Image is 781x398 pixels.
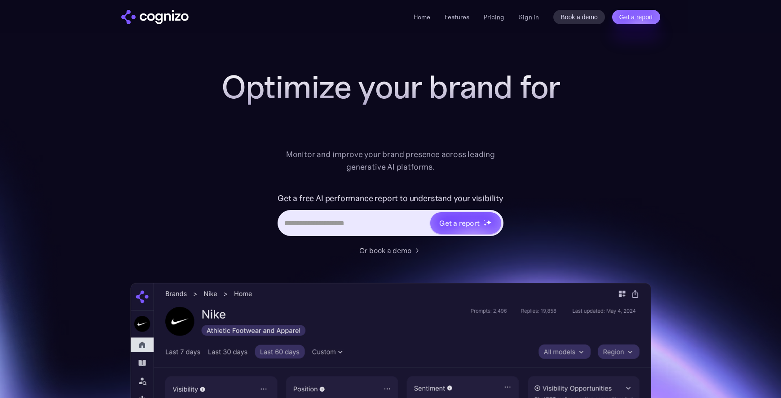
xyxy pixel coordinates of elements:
[445,13,469,21] a: Features
[414,13,430,21] a: Home
[484,220,485,221] img: star
[278,191,503,241] form: Hero URL Input Form
[211,69,570,105] h1: Optimize your brand for
[439,218,480,228] div: Get a report
[484,13,504,21] a: Pricing
[121,10,189,24] a: home
[484,223,487,226] img: star
[280,148,501,173] div: Monitor and improve your brand presence across leading generative AI platforms.
[359,245,411,256] div: Or book a demo
[429,211,502,235] a: Get a reportstarstarstar
[486,219,492,225] img: star
[553,10,605,24] a: Book a demo
[359,245,422,256] a: Or book a demo
[519,12,539,22] a: Sign in
[278,191,503,206] label: Get a free AI performance report to understand your visibility
[612,10,660,24] a: Get a report
[121,10,189,24] img: cognizo logo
